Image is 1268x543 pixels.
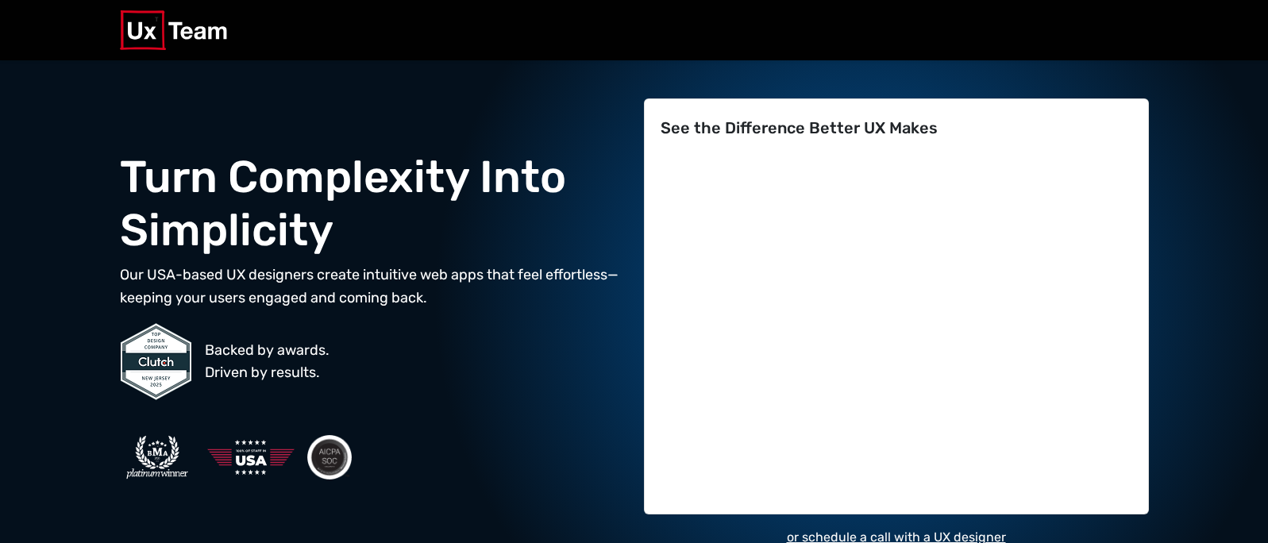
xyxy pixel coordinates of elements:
img: 100% of staff in the USA [207,420,295,495]
p: Backed by awards. Driven by results. [205,339,330,385]
img: UX Team [120,10,228,50]
p: Our USA-based UX designers create intuitive web apps that feel effortless—keeping your users enga... [120,264,625,310]
img: AICPA SOC [307,435,352,479]
iframe: Form 0 [661,163,1132,501]
img: BMA Platnimum Winner [120,433,195,481]
h2: See the Difference Better UX Makes [661,118,1132,137]
h2: Turn Complexity Into Simplicity [120,151,625,257]
img: Top Design Company on Clutch [120,322,192,401]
